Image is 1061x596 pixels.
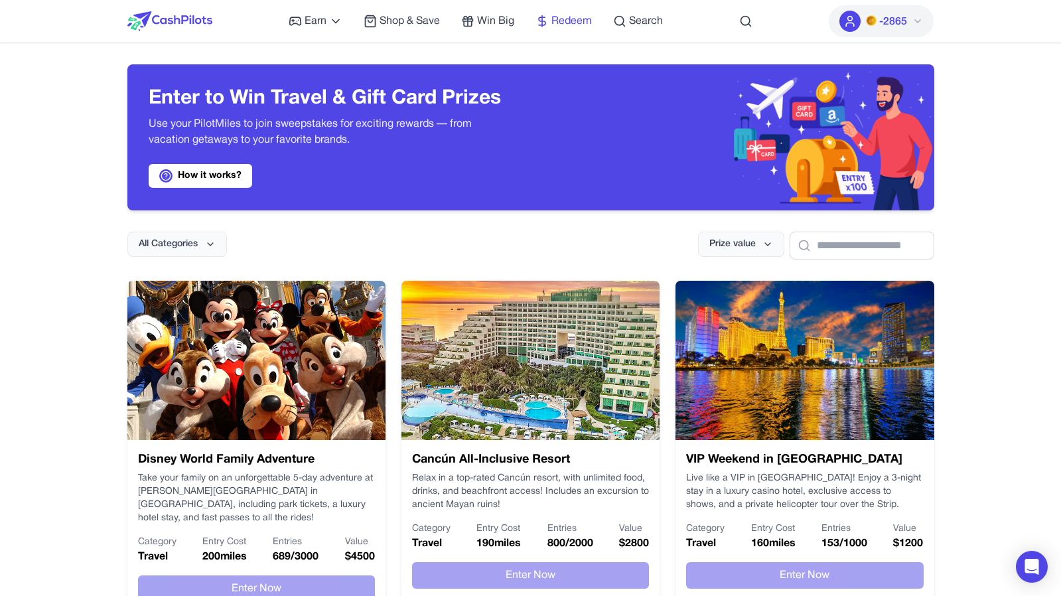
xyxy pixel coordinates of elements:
[477,13,514,29] span: Win Big
[202,536,247,549] p: Entry Cost
[149,116,510,148] p: Use your PilotMiles to join sweepstakes for exciting rewards — from vacation getaways to your fav...
[138,451,375,469] h3: Disney World Family Adventure
[829,5,934,37] button: PMs-2865
[686,562,923,589] button: Enter Now
[138,472,375,525] p: Take your family on an unforgettable 5-day adventure at [PERSON_NAME][GEOGRAPHIC_DATA] in [GEOGRA...
[821,522,867,536] p: Entries
[345,536,375,549] p: Value
[686,472,923,512] p: Live like a VIP in [GEOGRAPHIC_DATA]! Enjoy a 3-night stay in a luxury casino hotel, exclusive ac...
[412,522,451,536] p: Category
[547,522,593,536] p: Entries
[127,232,227,257] button: All Categories
[709,238,756,251] span: Prize value
[535,13,592,29] a: Redeem
[289,13,342,29] a: Earn
[461,13,514,29] a: Win Big
[866,15,877,26] img: PMs
[127,281,386,440] img: Disney World Family Adventure
[127,11,212,31] img: CashPilots Logo
[531,64,934,210] img: Header decoration
[893,522,923,536] p: Value
[273,536,318,549] p: Entries
[476,522,521,536] p: Entry Cost
[686,522,725,536] p: Category
[139,238,198,251] span: All Categories
[273,549,318,565] p: 689 / 3000
[893,536,923,552] p: $ 1200
[698,232,784,257] button: Prize value
[751,536,796,552] p: 160 miles
[138,536,177,549] p: Category
[686,536,725,552] p: Travel
[345,549,375,565] p: $ 4500
[613,13,663,29] a: Search
[1016,551,1048,583] div: Open Intercom Messenger
[551,13,592,29] span: Redeem
[401,281,660,440] img: Cancún All-Inclusive Resort
[675,281,934,440] img: VIP Weekend in Las Vegas
[138,549,177,565] p: Travel
[412,472,649,512] p: Relax in a top-rated Cancún resort, with unlimited food, drinks, and beachfront access! Includes ...
[629,13,663,29] span: Search
[149,164,252,188] a: How it works?
[412,562,649,589] button: Enter Now
[412,451,649,469] h3: Cancún All-Inclusive Resort
[879,14,907,30] span: -2865
[149,87,510,111] h3: Enter to Win Travel & Gift Card Prizes
[476,536,521,552] p: 190 miles
[686,451,923,469] h3: VIP Weekend in [GEOGRAPHIC_DATA]
[364,13,440,29] a: Shop & Save
[202,549,247,565] p: 200 miles
[412,536,451,552] p: Travel
[821,536,867,552] p: 153 / 1000
[380,13,440,29] span: Shop & Save
[619,522,649,536] p: Value
[751,522,796,536] p: Entry Cost
[547,536,593,552] p: 800 / 2000
[305,13,326,29] span: Earn
[619,536,649,552] p: $ 2800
